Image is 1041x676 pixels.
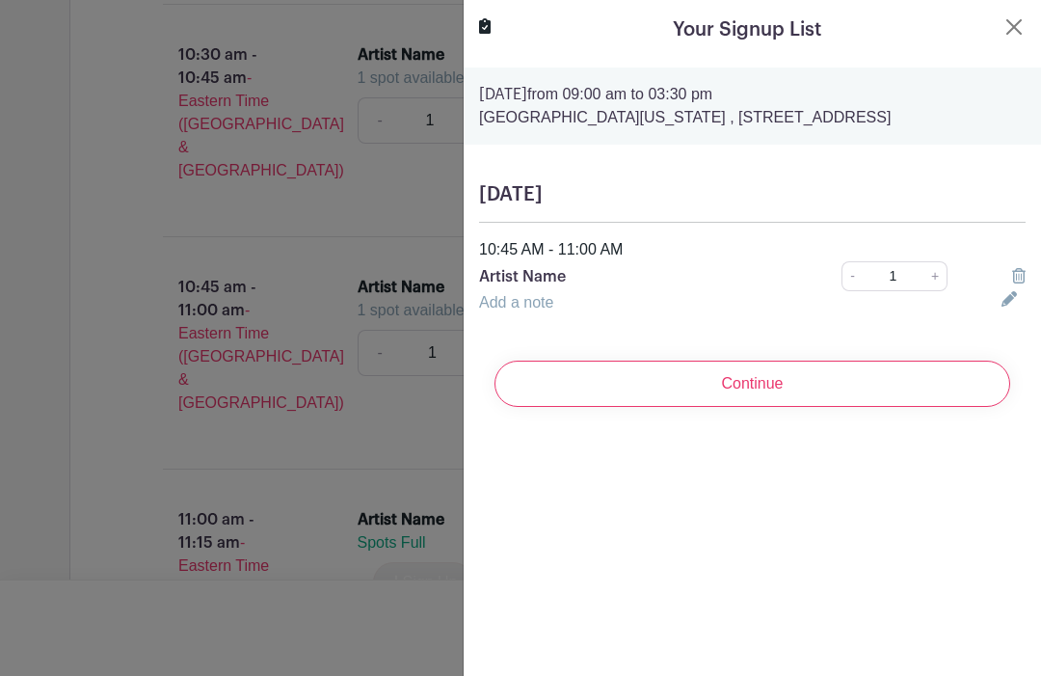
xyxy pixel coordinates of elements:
a: Add a note [479,294,553,311]
input: Continue [494,361,1010,407]
strong: [DATE] [479,87,527,102]
h5: [DATE] [479,183,1026,206]
p: Artist Name [479,265,788,288]
div: 10:45 AM - 11:00 AM [467,238,1037,261]
a: - [841,261,863,291]
p: from 09:00 am to 03:30 pm [479,83,1026,106]
h5: Your Signup List [673,15,821,44]
a: + [923,261,948,291]
button: Close [1002,15,1026,39]
p: [GEOGRAPHIC_DATA][US_STATE] , [STREET_ADDRESS] [479,106,1026,129]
